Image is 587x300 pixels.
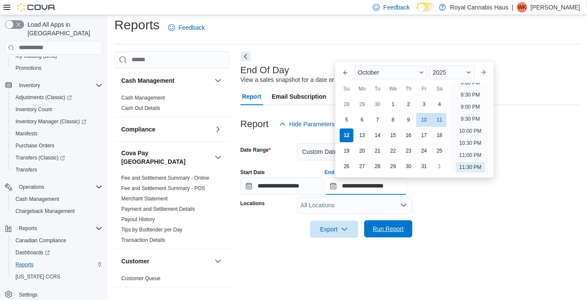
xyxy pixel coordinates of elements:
span: Canadian Compliance [12,235,102,246]
a: Purchase Orders [12,141,58,151]
div: day-18 [433,128,446,142]
a: Cash Out Details [121,105,160,111]
button: [US_STATE] CCRS [9,271,106,283]
span: Payout History [121,216,155,223]
span: Feedback [383,3,409,12]
div: day-30 [402,159,415,173]
span: Inventory [15,80,102,91]
div: day-21 [371,144,384,158]
span: Inventory Manager (Classic) [12,116,102,127]
label: Date Range [240,147,271,153]
span: Washington CCRS [12,272,102,282]
div: day-11 [433,113,446,127]
h3: Compliance [121,125,155,134]
a: Cash Management [12,194,62,204]
div: Cova Pay [GEOGRAPHIC_DATA] [114,173,230,249]
div: day-10 [417,113,431,127]
span: Inventory [19,82,40,89]
a: Transaction Details [121,237,165,243]
div: Cash Management [114,93,230,117]
span: Manifests [12,128,102,139]
span: Cash Management [12,194,102,204]
button: Operations [2,181,106,193]
a: Manifests [12,128,41,139]
button: Inventory Count [9,103,106,116]
h1: Reports [114,16,160,34]
div: day-23 [402,144,415,158]
a: Dashboards [9,247,106,259]
a: My Catalog (Beta) [12,51,61,61]
button: Run Report [364,220,412,237]
div: Mo [355,82,369,96]
button: Next [240,51,251,62]
div: day-24 [417,144,431,158]
div: Tu [371,82,384,96]
span: Inventory Manager (Classic) [15,118,86,125]
a: Fee and Settlement Summary - Online [121,175,209,181]
div: day-1 [386,97,400,111]
button: Promotions [9,62,106,74]
span: Dashboards [12,247,102,258]
img: Cova [17,3,56,12]
div: day-28 [340,97,353,111]
input: Press the down key to open a popover containing a calendar. [240,178,323,195]
button: Custom Date [297,143,412,160]
span: Reports [15,261,34,268]
button: Open list of options [400,202,407,209]
div: We [386,82,400,96]
p: [PERSON_NAME] [531,2,580,12]
a: Settings [15,290,41,300]
a: Feedback [165,19,208,36]
span: Promotions [15,65,42,72]
button: Hide Parameters [276,116,338,133]
div: day-7 [371,113,384,127]
input: Dark Mode [417,3,435,12]
div: Button. Open the month selector. October is currently selected. [354,66,427,79]
span: Chargeback Management [15,208,75,215]
label: Start Date [240,169,265,176]
button: Transfers [9,164,106,176]
button: Inventory [15,80,43,91]
span: Transfers (Classic) [15,154,65,161]
span: Adjustments (Classic) [12,92,102,103]
a: Chargeback Management [12,206,78,216]
a: Inventory Manager (Classic) [12,116,90,127]
h3: End Of Day [240,65,289,75]
span: Reports [19,225,37,232]
span: Operations [19,184,44,191]
a: Customer Queue [121,275,160,281]
button: Purchase Orders [9,140,106,152]
a: Tips by Budtender per Day [121,227,182,233]
div: day-12 [340,128,353,142]
a: Payout History [121,216,155,222]
div: day-4 [433,97,446,111]
span: Purchase Orders [12,141,102,151]
a: Adjustments (Classic) [9,91,106,103]
div: day-19 [340,144,353,158]
div: Wade King [517,2,527,12]
span: Merchant Statement [121,195,168,202]
a: [US_STATE] CCRS [12,272,64,282]
span: Operations [15,182,102,192]
div: Th [402,82,415,96]
button: Next month [476,66,490,79]
button: Canadian Compliance [9,234,106,247]
button: Cash Management [213,75,223,86]
span: Report [242,88,261,105]
div: day-20 [355,144,369,158]
div: October, 2025 [339,97,447,174]
label: Locations [240,200,265,207]
input: Press the down key to enter a popover containing a calendar. Press the escape key to close the po... [325,178,407,195]
span: Dashboards [15,249,50,256]
div: day-31 [417,159,431,173]
span: Load All Apps in [GEOGRAPHIC_DATA] [24,20,102,37]
div: Fr [417,82,431,96]
div: Button. Open the year selector. 2025 is currently selected. [429,66,474,79]
a: Dashboards [12,247,53,258]
a: Canadian Compliance [12,235,70,246]
span: Email Subscription [272,88,326,105]
div: day-8 [386,113,400,127]
span: [US_STATE] CCRS [15,273,60,280]
button: Inventory [2,79,106,91]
